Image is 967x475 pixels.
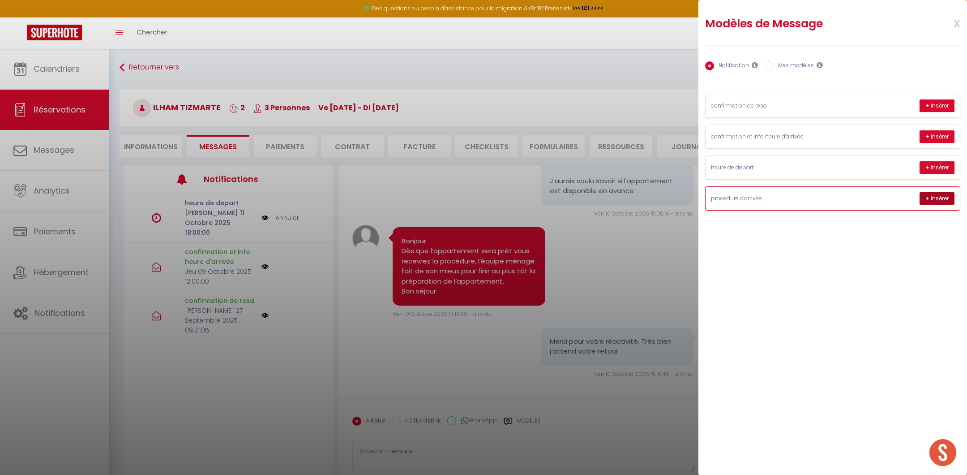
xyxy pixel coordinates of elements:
[714,61,749,71] label: Notification
[774,61,814,71] label: Mes modèles
[711,102,845,110] p: confirmation de resa
[711,164,845,172] p: heure de depart
[920,99,954,112] button: + Insérer
[711,194,845,203] p: procedure d'arrivée
[817,61,823,69] i: Les modèles généraux sont visibles par vous et votre équipe
[932,12,960,33] span: x
[920,130,954,143] button: + Insérer
[920,192,954,205] button: + Insérer
[705,17,914,31] h2: Modèles de Message
[752,61,758,69] i: Les notifications sont visibles par toi et ton équipe
[929,439,956,466] div: Ouvrir le chat
[920,161,954,174] button: + Insérer
[711,133,845,141] p: confirmation et info heure d'arrivée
